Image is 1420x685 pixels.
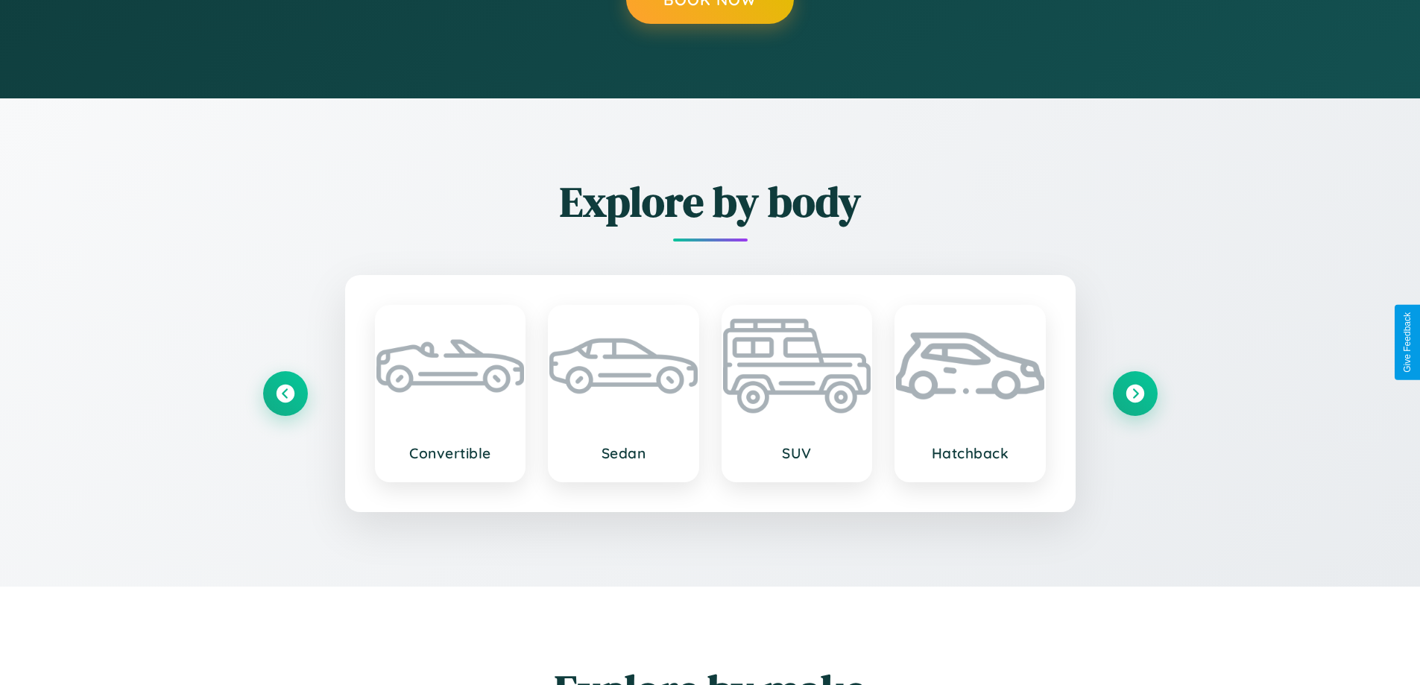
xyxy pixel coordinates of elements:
[391,444,510,462] h3: Convertible
[911,444,1029,462] h3: Hatchback
[564,444,683,462] h3: Sedan
[738,444,856,462] h3: SUV
[263,173,1158,230] h2: Explore by body
[1402,312,1413,373] div: Give Feedback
